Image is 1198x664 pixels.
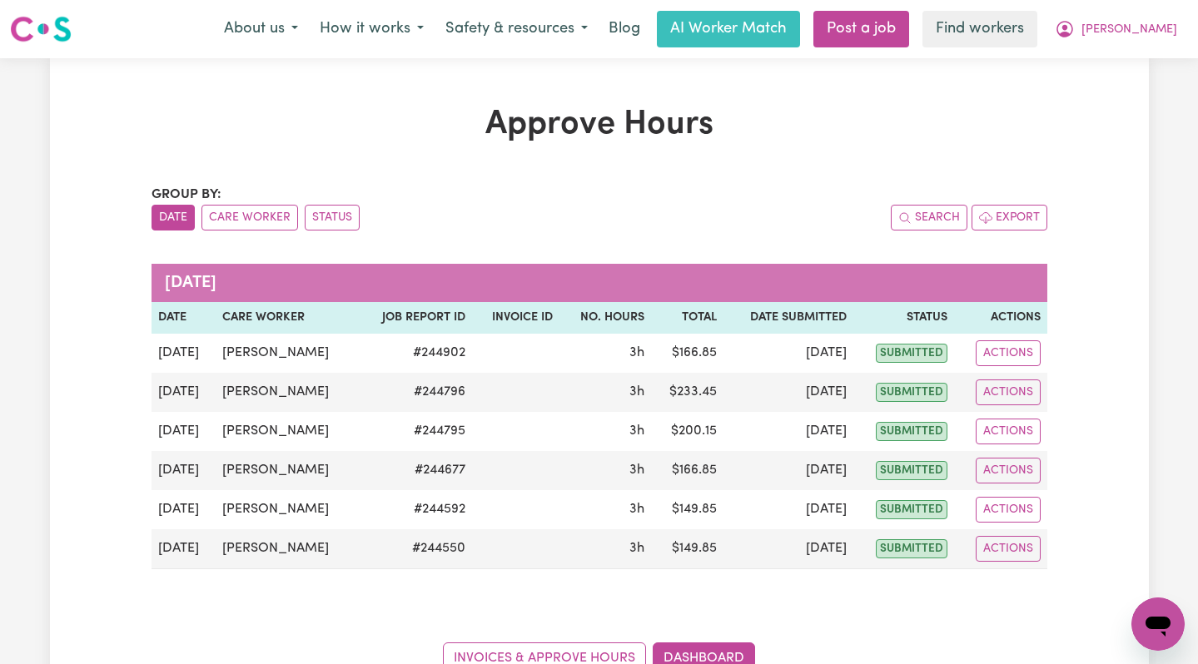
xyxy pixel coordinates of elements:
[357,334,471,373] td: # 244902
[876,461,947,480] span: submitted
[629,424,644,438] span: 3 hours
[629,542,644,555] span: 3 hours
[976,379,1041,405] button: Actions
[657,11,800,47] a: AI Worker Match
[813,11,909,47] a: Post a job
[10,14,72,44] img: Careseekers logo
[216,412,358,451] td: [PERSON_NAME]
[629,503,644,516] span: 3 hours
[723,302,853,334] th: Date Submitted
[152,205,195,230] button: sort invoices by date
[629,346,644,359] span: 3 hours
[216,334,358,373] td: [PERSON_NAME]
[891,205,967,230] button: Search
[152,334,216,373] td: [DATE]
[723,490,853,529] td: [DATE]
[152,188,221,201] span: Group by:
[1044,12,1188,47] button: My Account
[651,451,723,490] td: $ 166.85
[876,422,947,441] span: submitted
[309,12,435,47] button: How it works
[651,302,723,334] th: Total
[216,373,358,412] td: [PERSON_NAME]
[152,529,216,569] td: [DATE]
[357,302,471,334] th: Job Report ID
[976,458,1041,483] button: Actions
[651,490,723,529] td: $ 149.85
[216,529,358,569] td: [PERSON_NAME]
[472,302,559,334] th: Invoice ID
[972,205,1047,230] button: Export
[723,334,853,373] td: [DATE]
[651,373,723,412] td: $ 233.45
[152,412,216,451] td: [DATE]
[976,536,1041,562] button: Actions
[357,529,471,569] td: # 244550
[629,385,644,399] span: 3 hours
[216,490,358,529] td: [PERSON_NAME]
[435,12,599,47] button: Safety & resources
[216,302,358,334] th: Care worker
[976,340,1041,366] button: Actions
[305,205,360,230] button: sort invoices by paid status
[152,302,216,334] th: Date
[651,412,723,451] td: $ 200.15
[723,412,853,451] td: [DATE]
[922,11,1037,47] a: Find workers
[152,490,216,529] td: [DATE]
[723,373,853,412] td: [DATE]
[976,497,1041,523] button: Actions
[10,10,72,48] a: Careseekers logo
[1081,21,1177,39] span: [PERSON_NAME]
[599,11,650,47] a: Blog
[357,451,471,490] td: # 244677
[876,539,947,558] span: submitted
[357,490,471,529] td: # 244592
[201,205,298,230] button: sort invoices by care worker
[152,451,216,490] td: [DATE]
[723,451,853,490] td: [DATE]
[213,12,309,47] button: About us
[152,373,216,412] td: [DATE]
[876,344,947,363] span: submitted
[876,383,947,402] span: submitted
[1131,597,1185,651] iframe: Button to launch messaging window
[976,419,1041,444] button: Actions
[651,334,723,373] td: $ 166.85
[216,451,358,490] td: [PERSON_NAME]
[629,463,644,477] span: 3 hours
[152,105,1047,145] h1: Approve Hours
[954,302,1046,334] th: Actions
[876,500,947,519] span: submitted
[357,412,471,451] td: # 244795
[357,373,471,412] td: # 244796
[723,529,853,569] td: [DATE]
[853,302,954,334] th: Status
[152,264,1047,302] caption: [DATE]
[559,302,651,334] th: No. Hours
[651,529,723,569] td: $ 149.85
